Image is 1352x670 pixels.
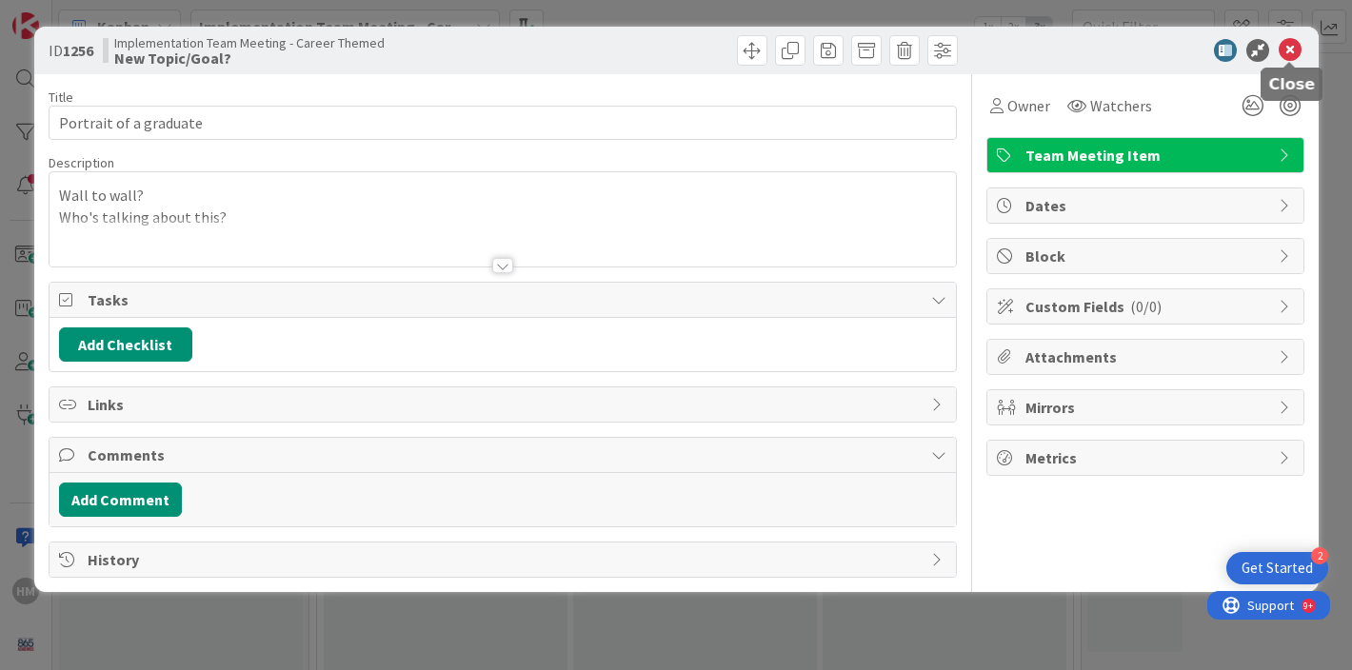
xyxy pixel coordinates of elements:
[1025,396,1269,419] span: Mirrors
[88,443,922,466] span: Comments
[1025,144,1269,167] span: Team Meeting Item
[1242,559,1313,578] div: Get Started
[1025,295,1269,318] span: Custom Fields
[1130,297,1162,316] span: ( 0/0 )
[1311,547,1328,564] div: 2
[59,207,946,228] p: Who's talking about this?
[114,50,385,66] b: New Topic/Goal?
[59,483,182,517] button: Add Comment
[1090,94,1152,117] span: Watchers
[1007,94,1050,117] span: Owner
[49,154,114,171] span: Description
[88,393,922,416] span: Links
[40,3,87,26] span: Support
[88,548,922,571] span: History
[96,8,106,23] div: 9+
[1025,345,1269,368] span: Attachments
[88,288,922,311] span: Tasks
[49,89,73,106] label: Title
[1025,446,1269,469] span: Metrics
[1269,75,1316,93] h5: Close
[1025,194,1269,217] span: Dates
[49,39,93,62] span: ID
[59,185,946,207] p: Wall to wall?
[59,327,192,362] button: Add Checklist
[114,35,385,50] span: Implementation Team Meeting - Career Themed
[63,41,93,60] b: 1256
[1025,245,1269,267] span: Block
[49,106,957,140] input: type card name here...
[1226,552,1328,584] div: Open Get Started checklist, remaining modules: 2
